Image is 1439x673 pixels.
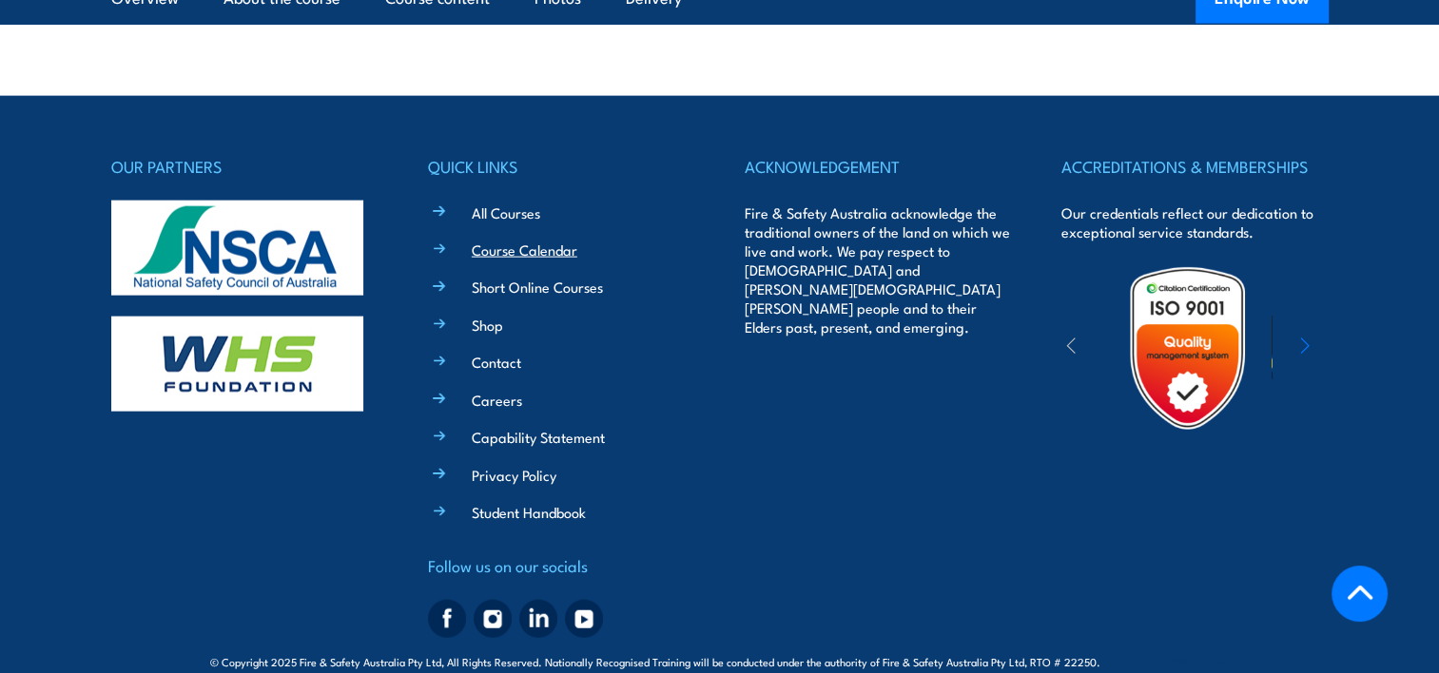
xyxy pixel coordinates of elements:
p: Our credentials reflect our dedication to exceptional service standards. [1061,203,1328,241]
img: nsca-logo-footer [111,201,363,296]
a: Student Handbook [472,502,586,522]
img: ewpa-logo [1272,316,1437,381]
h4: ACKNOWLEDGEMENT [745,153,1011,180]
a: Contact [472,352,521,372]
a: Capability Statement [472,427,605,447]
img: Untitled design (19) [1104,265,1271,432]
p: Fire & Safety Australia acknowledge the traditional owners of the land on which we live and work.... [745,203,1011,336]
span: Site: [1122,654,1229,669]
h4: OUR PARTNERS [111,153,378,180]
a: KND Digital [1162,651,1229,670]
span: © Copyright 2025 Fire & Safety Australia Pty Ltd, All Rights Reserved. Nationally Recognised Trai... [210,652,1229,670]
a: All Courses [472,202,540,222]
a: Course Calendar [472,240,577,260]
a: Careers [472,390,522,410]
h4: Follow us on our socials [428,552,694,579]
img: whs-logo-footer [111,317,363,412]
h4: QUICK LINKS [428,153,694,180]
a: Short Online Courses [472,277,603,297]
a: Privacy Policy [472,465,556,485]
h4: ACCREDITATIONS & MEMBERSHIPS [1061,153,1328,180]
a: Shop [472,315,503,335]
